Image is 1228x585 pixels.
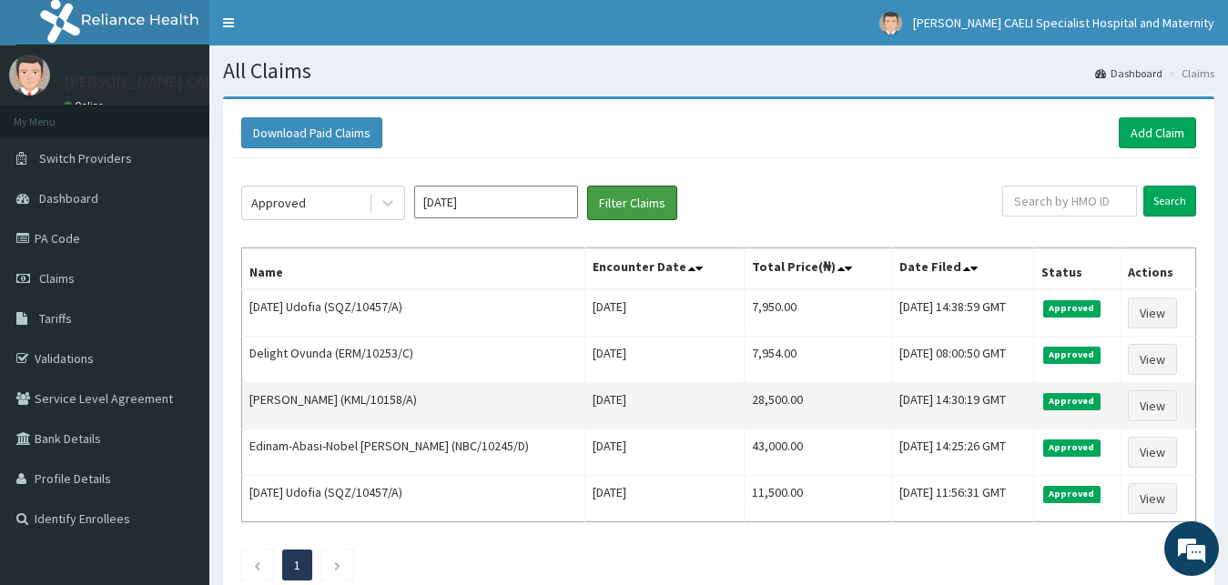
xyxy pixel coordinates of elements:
span: Approved [1043,439,1101,456]
button: Filter Claims [587,186,677,220]
td: [DATE] [585,476,745,522]
div: Minimize live chat window [299,9,342,53]
li: Claims [1164,66,1214,81]
a: View [1128,298,1177,328]
td: [DATE] 11:56:31 GMT [892,476,1034,522]
span: Tariffs [39,310,72,327]
td: Edinam-Abasi-Nobel [PERSON_NAME] (NBC/10245/D) [242,429,585,476]
a: Page 1 is your current page [294,557,300,573]
span: Switch Providers [39,150,132,166]
td: [DATE] [585,289,745,337]
th: Date Filed [892,248,1034,290]
td: [PERSON_NAME] (KML/10158/A) [242,383,585,429]
input: Search [1143,186,1196,217]
textarea: Type your message and hit 'Enter' [9,391,347,455]
span: Dashboard [39,190,98,207]
img: d_794563401_company_1708531726252_794563401 [34,91,74,136]
a: View [1128,437,1177,468]
h1: All Claims [223,59,1214,83]
span: Approved [1043,300,1101,317]
th: Encounter Date [585,248,745,290]
span: [PERSON_NAME] CAELI Specialist Hospital and Maternity [913,15,1214,31]
td: [DATE] [585,337,745,383]
a: Add Claim [1119,117,1196,148]
span: Approved [1043,347,1101,363]
td: [DATE] [585,429,745,476]
td: 43,000.00 [745,429,892,476]
span: We're online! [106,177,251,360]
td: 7,950.00 [745,289,892,337]
a: View [1128,483,1177,514]
td: [DATE] Udofia (SQZ/10457/A) [242,476,585,522]
div: Approved [251,194,306,212]
span: Claims [39,270,75,287]
a: Dashboard [1095,66,1162,81]
a: Previous page [253,557,261,573]
span: Approved [1043,486,1101,502]
td: [DATE] Udofia (SQZ/10457/A) [242,289,585,337]
th: Actions [1121,248,1196,290]
input: Select Month and Year [414,186,578,218]
button: Download Paid Claims [241,117,382,148]
td: 7,954.00 [745,337,892,383]
th: Total Price(₦) [745,248,892,290]
p: [PERSON_NAME] CAELI Specialist Hospital and Maternity [64,74,466,90]
a: Online [64,99,107,112]
img: User Image [879,12,902,35]
th: Name [242,248,585,290]
img: User Image [9,55,50,96]
input: Search by HMO ID [1002,186,1137,217]
a: Next page [333,557,341,573]
td: [DATE] 14:30:19 GMT [892,383,1034,429]
th: Status [1034,248,1121,290]
a: View [1128,390,1177,421]
td: 28,500.00 [745,383,892,429]
td: 11,500.00 [745,476,892,522]
div: Chat with us now [95,102,306,126]
td: [DATE] 08:00:50 GMT [892,337,1034,383]
td: Delight Ovunda (ERM/10253/C) [242,337,585,383]
td: [DATE] 14:38:59 GMT [892,289,1034,337]
td: [DATE] [585,383,745,429]
a: View [1128,344,1177,375]
span: Approved [1043,393,1101,409]
td: [DATE] 14:25:26 GMT [892,429,1034,476]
